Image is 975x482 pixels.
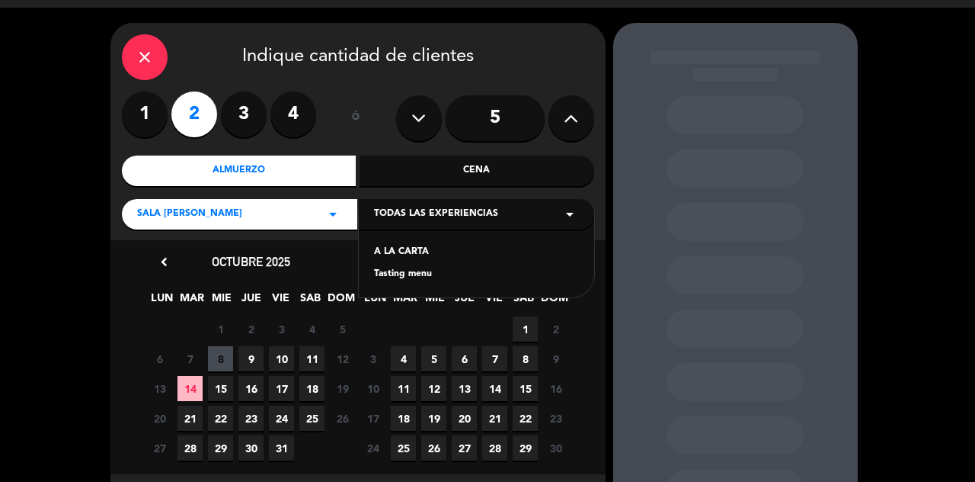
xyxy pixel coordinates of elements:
span: 26 [330,406,355,431]
span: 27 [452,435,477,461]
span: 5 [330,317,355,342]
span: 19 [421,406,446,431]
span: LUN [149,289,174,314]
span: JUE [238,289,264,314]
span: 23 [543,406,568,431]
span: 31 [269,435,294,461]
span: SAB [298,289,323,314]
span: 16 [543,376,568,401]
span: 25 [299,406,324,431]
span: 28 [177,435,203,461]
span: MIE [422,289,447,314]
i: chevron_left [156,254,172,270]
span: JUE [452,289,477,314]
span: 19 [330,376,355,401]
span: 10 [269,346,294,371]
span: 11 [391,376,416,401]
span: 29 [208,435,233,461]
span: 22 [208,406,233,431]
span: 18 [299,376,324,401]
span: 16 [238,376,264,401]
label: 3 [221,92,267,137]
div: ó [331,92,381,145]
span: 7 [177,346,203,371]
span: 1 [208,317,233,342]
span: 12 [421,376,446,401]
span: 15 [513,376,538,401]
span: 17 [269,376,294,401]
span: MIE [209,289,234,314]
span: 4 [299,317,324,342]
span: 17 [360,406,385,431]
span: 7 [482,346,507,371]
span: 11 [299,346,324,371]
span: DOM [328,289,353,314]
span: 15 [208,376,233,401]
div: Indique cantidad de clientes [122,34,594,80]
span: 26 [421,435,446,461]
span: 6 [452,346,477,371]
span: 2 [543,317,568,342]
i: arrow_drop_down [324,205,342,223]
span: 21 [177,406,203,431]
span: 21 [482,406,507,431]
span: 29 [513,435,538,461]
span: 25 [391,435,416,461]
div: A LA CARTA [374,245,579,260]
span: 23 [238,406,264,431]
span: VIE [268,289,293,314]
i: arrow_drop_down [561,205,579,223]
span: 10 [360,376,385,401]
span: VIE [481,289,507,314]
div: Tasting menu [374,267,579,282]
span: Todas las experiencias [374,207,498,222]
span: 14 [177,376,203,401]
label: 1 [122,92,168,137]
span: 22 [513,406,538,431]
div: Almuerzo [122,156,356,186]
span: SALA [PERSON_NAME] [137,207,242,222]
span: 28 [482,435,507,461]
span: 9 [543,346,568,371]
span: MAR [392,289,417,314]
label: 4 [270,92,316,137]
span: 6 [147,346,172,371]
span: 3 [269,317,294,342]
span: octubre 2025 [212,254,290,269]
span: 13 [147,376,172,401]
span: 8 [208,346,233,371]
span: 2 [238,317,264,342]
span: 20 [147,406,172,431]
span: MAR [179,289,204,314]
span: 9 [238,346,264,371]
span: 30 [543,435,568,461]
span: 12 [330,346,355,371]
span: LUN [363,289,388,314]
span: SAB [511,289,536,314]
label: 2 [171,92,217,137]
span: 18 [391,406,416,431]
i: close [136,48,154,66]
span: 27 [147,435,172,461]
span: 13 [452,376,477,401]
span: DOM [541,289,566,314]
span: 14 [482,376,507,401]
span: 4 [391,346,416,371]
span: 30 [238,435,264,461]
span: 1 [513,317,538,342]
span: 24 [360,435,385,461]
span: 5 [421,346,446,371]
span: 24 [269,406,294,431]
div: Cena [360,156,594,186]
span: 8 [513,346,538,371]
span: 20 [452,406,477,431]
span: 3 [360,346,385,371]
